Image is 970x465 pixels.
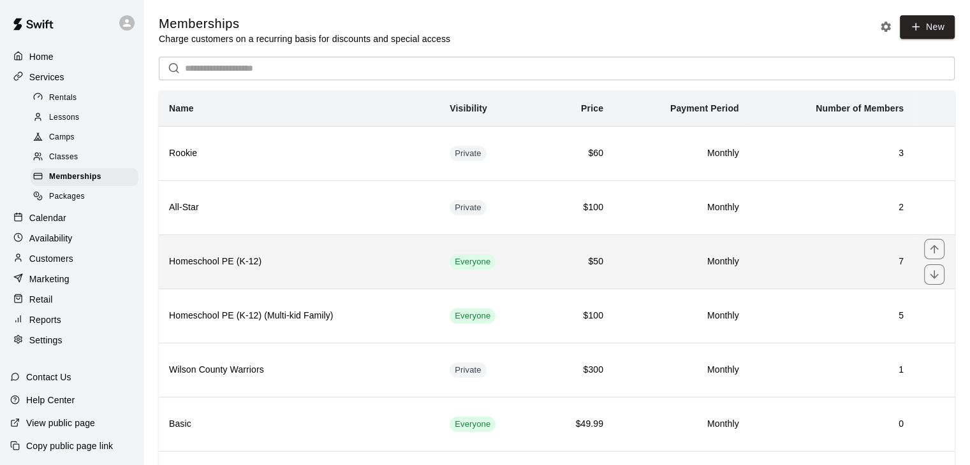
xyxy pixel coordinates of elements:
[450,200,487,215] div: This membership is hidden from the memberships page
[29,313,61,326] p: Reports
[29,211,66,224] p: Calendar
[450,418,496,431] span: Everyone
[10,229,133,248] a: Availability
[31,168,138,186] div: Memberships
[450,308,496,324] div: This membership is visible to all customers
[450,256,496,268] span: Everyone
[26,417,95,429] p: View public page
[31,88,143,108] a: Rentals
[31,148,138,166] div: Classes
[29,71,64,83] p: Services
[816,103,904,113] b: Number of Members
[169,103,194,113] b: Name
[29,334,62,347] p: Settings
[31,168,143,187] a: Memberships
[29,273,70,285] p: Marketing
[924,239,944,259] button: move item up
[550,255,603,269] h6: $50
[550,363,603,377] h6: $300
[26,394,75,406] p: Help Center
[581,103,603,113] b: Price
[924,264,944,285] button: move item down
[49,190,85,203] span: Packages
[31,128,143,148] a: Camps
[760,363,904,377] h6: 1
[169,201,429,215] h6: All-Star
[450,417,496,432] div: This membership is visible to all customers
[670,103,739,113] b: Payment Period
[159,32,450,45] p: Charge customers on a recurring basis for discounts and special access
[31,187,143,207] a: Packages
[624,201,739,215] h6: Monthly
[450,202,487,214] span: Private
[169,363,429,377] h6: Wilson County Warriors
[26,371,71,383] p: Contact Us
[550,201,603,215] h6: $100
[10,47,133,66] a: Home
[29,293,53,306] p: Retail
[31,109,138,127] div: Lessons
[49,92,77,104] span: Rentals
[29,232,73,245] p: Availability
[760,309,904,323] h6: 5
[624,147,739,161] h6: Monthly
[49,131,75,144] span: Camps
[31,89,138,107] div: Rentals
[450,362,487,378] div: This membership is hidden from the memberships page
[760,417,904,431] h6: 0
[760,201,904,215] h6: 2
[169,147,429,161] h6: Rookie
[49,171,101,183] span: Memberships
[624,255,739,269] h6: Monthly
[624,417,739,431] h6: Monthly
[450,364,487,376] span: Private
[10,208,133,227] a: Calendar
[10,331,133,350] a: Settings
[450,148,487,160] span: Private
[10,290,133,309] a: Retail
[10,310,133,329] a: Reports
[624,309,739,323] h6: Monthly
[49,111,80,124] span: Lessons
[31,108,143,127] a: Lessons
[550,417,603,431] h6: $49.99
[876,17,895,36] button: Memberships settings
[159,15,450,32] h5: Memberships
[760,147,904,161] h6: 3
[10,249,133,268] a: Customers
[900,15,955,39] a: New
[31,148,143,168] a: Classes
[26,440,113,452] p: Copy public page link
[169,309,429,323] h6: Homeschool PE (K-12) (Multi-kid Family)
[49,151,78,164] span: Classes
[31,188,138,206] div: Packages
[550,309,603,323] h6: $100
[760,255,904,269] h6: 7
[31,129,138,147] div: Camps
[169,417,429,431] h6: Basic
[450,254,496,269] div: This membership is visible to all customers
[550,147,603,161] h6: $60
[29,50,54,63] p: Home
[450,146,487,161] div: This membership is hidden from the memberships page
[169,255,429,269] h6: Homeschool PE (K-12)
[450,310,496,322] span: Everyone
[29,252,73,265] p: Customers
[624,363,739,377] h6: Monthly
[450,103,487,113] b: Visibility
[10,269,133,289] a: Marketing
[10,68,133,87] a: Services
